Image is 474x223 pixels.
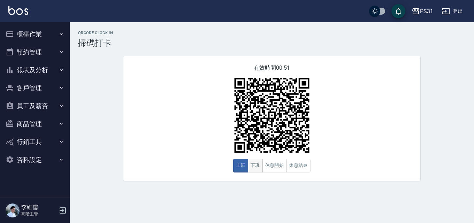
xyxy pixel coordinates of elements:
button: save [391,4,405,18]
h3: 掃碼打卡 [78,38,466,48]
h2: QRcode Clock In [78,31,466,35]
button: 商品管理 [3,115,67,133]
p: 高階主管 [21,211,57,217]
button: 登出 [439,5,466,18]
button: 休息結束 [286,159,311,172]
button: 員工及薪資 [3,97,67,115]
button: 上班 [233,159,248,172]
button: 客戶管理 [3,79,67,97]
div: PS31 [420,7,433,16]
button: 下班 [248,159,263,172]
div: 有效時間 00:51 [123,56,420,181]
button: 櫃檯作業 [3,25,67,43]
button: 報表及分析 [3,61,67,79]
img: Logo [8,6,28,15]
h5: 李維儒 [21,204,57,211]
button: 休息開始 [262,159,287,172]
button: PS31 [409,4,436,18]
button: 預約管理 [3,43,67,61]
button: 行銷工具 [3,133,67,151]
img: Person [6,203,20,217]
button: 資料設定 [3,151,67,169]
